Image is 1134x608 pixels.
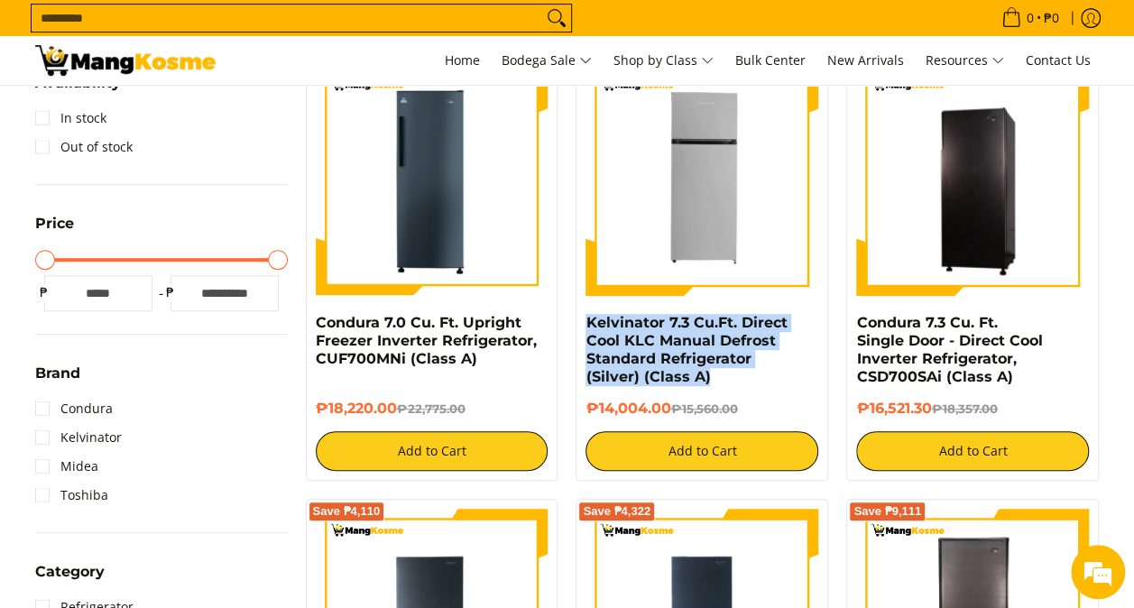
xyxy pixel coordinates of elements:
h6: ₱16,521.30 [856,400,1089,418]
a: New Arrivals [818,36,913,85]
a: Resources [917,36,1013,85]
span: New Arrivals [827,51,904,69]
a: Bulk Center [726,36,815,85]
summary: Open [35,366,80,394]
summary: Open [35,565,105,593]
summary: Open [35,76,121,104]
a: Contact Us [1017,36,1100,85]
del: ₱18,357.00 [931,401,997,416]
textarea: Type your message and hit 'Enter' [9,411,344,474]
a: Kelvinator 7.3 Cu.Ft. Direct Cool KLC Manual Defrost Standard Refrigerator (Silver) (Class A) [585,314,787,385]
div: Chat with us now [94,101,303,124]
h6: ₱18,220.00 [316,400,549,418]
span: Category [35,565,105,579]
a: Toshiba [35,481,108,510]
div: Minimize live chat window [296,9,339,52]
del: ₱15,560.00 [670,401,737,416]
span: ₱ [35,283,53,301]
span: Save ₱4,110 [313,506,381,517]
button: Add to Cart [585,431,818,471]
span: ₱ [161,283,180,301]
span: Save ₱4,322 [583,506,650,517]
a: Out of stock [35,133,133,161]
span: Bodega Sale [502,50,592,72]
span: Save ₱9,111 [853,506,921,517]
a: Home [436,36,489,85]
span: Home [445,51,480,69]
span: Resources [926,50,1004,72]
span: Contact Us [1026,51,1091,69]
a: Kelvinator [35,423,122,452]
nav: Main Menu [234,36,1100,85]
a: Condura [35,394,113,423]
a: In stock [35,104,106,133]
span: Availability [35,76,121,90]
span: We're online! [105,187,249,369]
img: Kelvinator 7.3 Cu.Ft. Direct Cool KLC Manual Defrost Standard Refrigerator (Silver) (Class A) [585,63,818,296]
button: Search [542,5,571,32]
a: Midea [35,452,98,481]
summary: Open [35,216,74,244]
span: Price [35,216,74,231]
img: Condura 7.3 Cu. Ft. Single Door - Direct Cool Inverter Refrigerator, CSD700SAi (Class A) [856,66,1089,293]
span: Brand [35,366,80,381]
h6: ₱14,004.00 [585,400,818,418]
img: Condura 7.0 Cu. Ft. Upright Freezer Inverter Refrigerator, CUF700MNi (Class A) [316,63,549,296]
a: Condura 7.0 Cu. Ft. Upright Freezer Inverter Refrigerator, CUF700MNi (Class A) [316,314,537,367]
a: Bodega Sale [493,36,601,85]
span: • [996,8,1065,28]
a: Condura 7.3 Cu. Ft. Single Door - Direct Cool Inverter Refrigerator, CSD700SAi (Class A) [856,314,1042,385]
del: ₱22,775.00 [397,401,466,416]
span: ₱0 [1041,12,1062,24]
button: Add to Cart [856,431,1089,471]
span: Bulk Center [735,51,806,69]
span: 0 [1024,12,1037,24]
a: Shop by Class [604,36,723,85]
button: Add to Cart [316,431,549,471]
img: Bodega Sale Refrigerator l Mang Kosme: Home Appliances Warehouse Sale [35,45,216,76]
span: Shop by Class [613,50,714,72]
